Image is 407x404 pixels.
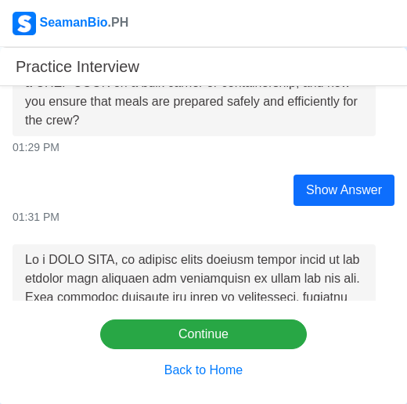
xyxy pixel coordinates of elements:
[13,12,36,35] img: Logo
[13,12,128,35] div: SeamanBio
[294,175,394,206] div: Show Answer
[13,139,394,156] div: 01:29 PM
[16,57,139,76] h5: Practice Interview
[108,16,129,29] span: .PH
[13,209,394,225] div: 01:31 PM
[100,319,308,349] button: Continue
[145,355,262,385] button: Back to Home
